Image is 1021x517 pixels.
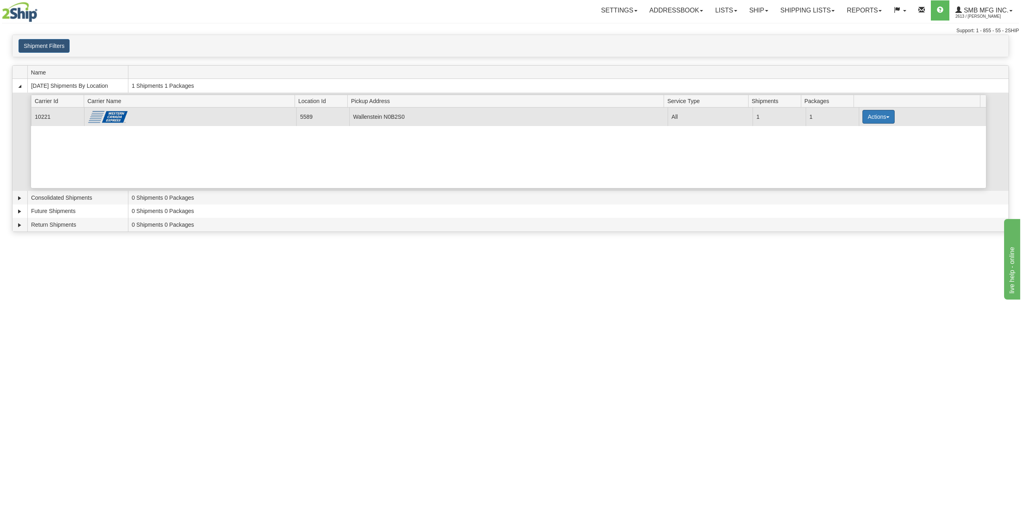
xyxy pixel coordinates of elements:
div: Support: 1 - 855 - 55 - 2SHIP [2,27,1019,34]
a: Expand [16,207,24,215]
span: Packages [804,95,854,107]
span: Carrier Name [87,95,295,107]
button: Actions [862,110,895,124]
td: 0 Shipments 0 Packages [128,218,1009,232]
a: Lists [709,0,743,21]
td: 1 [753,108,806,126]
td: Wallenstein N0B2S0 [349,108,668,126]
td: 0 Shipments 0 Packages [128,191,1009,205]
a: Expand [16,194,24,202]
a: SMB MFG INC. 2613 / [PERSON_NAME] [949,0,1019,21]
td: Future Shipments [27,205,128,218]
a: Ship [743,0,774,21]
span: Service Type [667,95,748,107]
a: Expand [16,221,24,229]
td: 1 Shipments 1 Packages [128,79,1009,93]
a: Addressbook [644,0,710,21]
a: Settings [595,0,644,21]
span: Shipments [752,95,801,107]
td: [DATE] Shipments By Location [27,79,128,93]
iframe: chat widget [1002,217,1020,300]
td: 5589 [296,108,349,126]
img: logo2613.jpg [2,2,37,22]
a: Collapse [16,82,24,90]
span: Location Id [298,95,347,107]
td: Consolidated Shipments [27,191,128,205]
span: Name [31,66,128,79]
span: Carrier Id [35,95,84,107]
td: Return Shipments [27,218,128,232]
a: Reports [841,0,888,21]
td: 10221 [31,108,84,126]
td: All [668,108,753,126]
button: Shipment Filters [19,39,70,53]
img: Western Canada Express [88,110,128,123]
a: Shipping lists [774,0,841,21]
td: 1 [806,108,859,126]
span: Pickup Address [351,95,664,107]
span: SMB MFG INC. [962,7,1009,14]
span: 2613 / [PERSON_NAME] [955,12,1016,21]
td: 0 Shipments 0 Packages [128,205,1009,218]
div: live help - online [6,5,74,14]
